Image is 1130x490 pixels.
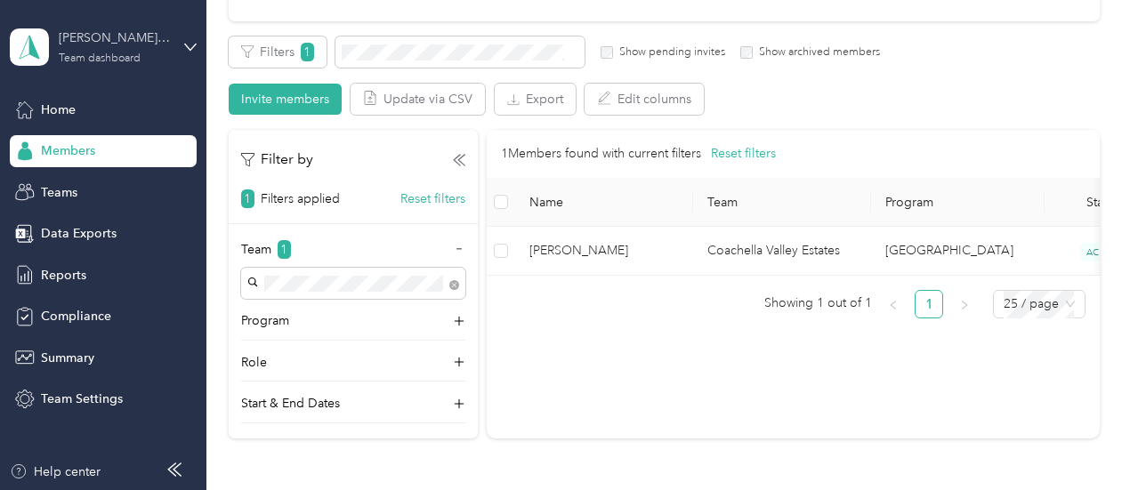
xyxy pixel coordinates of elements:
[41,141,95,160] span: Members
[241,394,340,413] p: Start & End Dates
[879,290,908,318] li: Previous Page
[241,240,271,259] p: Team
[41,100,76,119] span: Home
[41,390,123,408] span: Team Settings
[10,462,101,481] button: Help center
[915,290,943,318] li: 1
[529,241,679,261] span: [PERSON_NAME]
[41,349,94,367] span: Summary
[959,300,970,310] span: right
[1080,243,1125,261] span: ACTIVE
[229,84,342,115] button: Invite members
[888,300,899,310] span: left
[993,290,1086,318] div: Page Size
[879,290,908,318] button: left
[495,84,576,115] button: Export
[241,149,313,171] p: Filter by
[515,178,693,227] th: Name
[753,44,880,60] label: Show archived members
[241,311,289,330] p: Program
[351,84,485,115] button: Update via CSV
[585,84,704,115] button: Edit columns
[41,307,111,325] span: Compliance
[1004,291,1075,317] span: 25 / page
[41,224,117,243] span: Data Exports
[871,227,1045,276] td: Coachella Valley
[515,227,693,276] td: John Thomas
[241,189,254,208] span: 1
[229,36,327,68] button: Filters1
[59,28,170,47] div: [PERSON_NAME] Teams
[693,227,871,276] td: Coachella Valley Estates
[950,290,979,318] button: right
[501,144,701,164] p: 1 Members found with current filters
[950,290,979,318] li: Next Page
[400,189,465,208] button: Reset filters
[41,266,86,285] span: Reports
[59,53,141,64] div: Team dashboard
[261,189,340,208] p: Filters applied
[693,178,871,227] th: Team
[916,291,942,317] a: 1
[1030,390,1130,490] iframe: Everlance-gr Chat Button Frame
[301,43,314,61] span: 1
[871,178,1045,227] th: Program
[613,44,725,60] label: Show pending invites
[278,240,291,259] span: 1
[529,195,679,210] span: Name
[764,290,872,317] span: Showing 1 out of 1
[41,183,77,202] span: Teams
[711,144,776,164] button: Reset filters
[241,353,267,372] p: Role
